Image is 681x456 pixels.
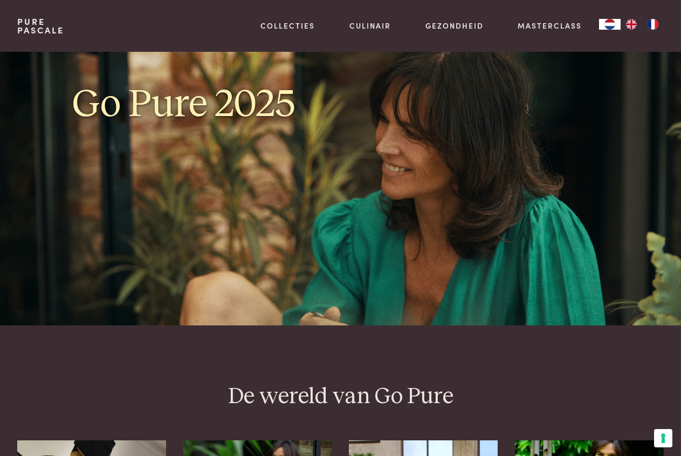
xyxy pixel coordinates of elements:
[621,19,664,30] ul: Language list
[621,19,642,30] a: EN
[599,19,621,30] div: Language
[425,20,484,31] a: Gezondheid
[518,20,582,31] a: Masterclass
[72,80,332,129] h1: Go Pure 2025
[17,383,664,411] h2: De wereld van Go Pure
[599,19,621,30] a: NL
[599,19,664,30] aside: Language selected: Nederlands
[260,20,315,31] a: Collecties
[17,17,64,35] a: PurePascale
[349,20,391,31] a: Culinair
[642,19,664,30] a: FR
[654,429,672,447] button: Uw voorkeuren voor toestemming voor trackingtechnologieën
